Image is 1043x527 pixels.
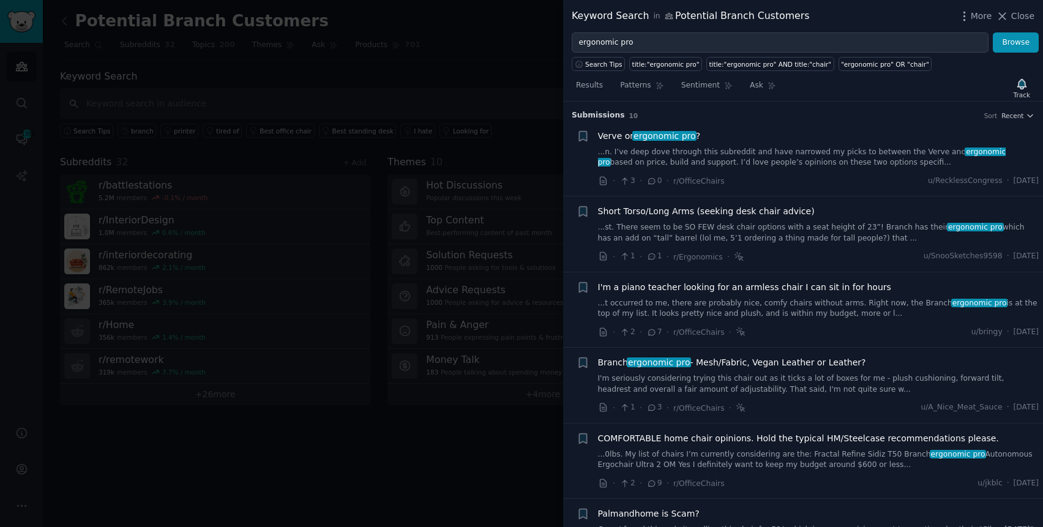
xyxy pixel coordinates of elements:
[646,176,662,187] span: 0
[673,404,725,413] span: r/OfficeChairs
[613,477,615,490] span: ·
[572,9,809,24] div: Keyword Search Potential Branch Customers
[598,432,999,445] a: COMFORTABLE home chair opinions. Hold the typical HM/Steelcase recommendations please.
[619,478,635,489] span: 2
[653,11,660,22] span: in
[667,402,669,414] span: ·
[673,253,723,261] span: r/Ergonomics
[681,80,720,91] span: Sentiment
[729,326,731,338] span: ·
[677,76,737,101] a: Sentiment
[598,130,701,143] a: Verve orergonomic pro?
[598,130,701,143] span: Verve or ?
[572,57,625,71] button: Search Tips
[572,110,625,121] span: Submission s
[640,250,642,263] span: ·
[640,326,642,338] span: ·
[620,80,651,91] span: Patterns
[673,328,725,337] span: r/OfficeChairs
[930,450,986,458] span: ergonomic pro
[598,281,891,294] a: I'm a piano teacher looking for an armless chair I can sit in for hours
[646,402,662,413] span: 3
[1007,327,1009,338] span: ·
[613,174,615,187] span: ·
[928,176,1003,187] span: u/RecklessCongress
[667,477,669,490] span: ·
[598,449,1039,471] a: ...0lbs. My list of chairs I’m currently considering are the: Fractal Refine Sidiz T50 Branchergo...
[646,478,662,489] span: 9
[841,60,929,69] div: "ergonomic pro" OR "chair"
[619,251,635,262] span: 1
[971,327,1003,338] span: u/bringy
[572,76,607,101] a: Results
[619,402,635,413] span: 1
[1001,111,1023,120] span: Recent
[598,205,815,218] a: Short Torso/Long Arms (seeking desk chair advice)
[613,326,615,338] span: ·
[971,10,992,23] span: More
[921,402,1002,413] span: u/A_Nice_Meat_Sauce
[1014,402,1039,413] span: [DATE]
[572,32,989,53] input: Try a keyword related to your business
[640,402,642,414] span: ·
[627,357,691,367] span: ergonomic pro
[632,60,700,69] div: title:"ergonomic pro"
[1007,251,1009,262] span: ·
[640,174,642,187] span: ·
[947,223,1003,231] span: ergonomic pro
[746,76,780,101] a: Ask
[616,76,668,101] a: Patterns
[750,80,763,91] span: Ask
[598,356,866,369] a: Branchergonomic pro- Mesh/Fabric, Vegan Leather or Leather?
[924,251,1003,262] span: u/SnooSketches9598
[1014,478,1039,489] span: [DATE]
[632,131,697,141] span: ergonomic pro
[958,10,992,23] button: More
[629,57,702,71] a: title:"ergonomic pro"
[640,477,642,490] span: ·
[646,327,662,338] span: 7
[1007,176,1009,187] span: ·
[629,112,638,119] span: 10
[1014,251,1039,262] span: [DATE]
[598,222,1039,244] a: ...st. There seem to be SO FEW desk chair options with a seat height of 23”! Branch has theirergo...
[619,327,635,338] span: 2
[839,57,932,71] a: "ergonomic pro" OR "chair"
[1014,91,1030,99] div: Track
[1007,402,1009,413] span: ·
[993,32,1039,53] button: Browse
[1009,75,1034,101] button: Track
[1011,10,1034,23] span: Close
[598,147,1039,168] a: ...n. I’ve deep dove through this subreddit and have narrowed my picks to between the Verve ander...
[613,402,615,414] span: ·
[709,60,831,69] div: title:"ergonomic pro" AND title:"chair"
[1001,111,1034,120] button: Recent
[984,111,998,120] div: Sort
[576,80,603,91] span: Results
[667,174,669,187] span: ·
[598,356,866,369] span: Branch - Mesh/Fabric, Vegan Leather or Leather?
[996,10,1034,23] button: Close
[673,177,725,185] span: r/OfficeChairs
[1007,478,1009,489] span: ·
[667,326,669,338] span: ·
[978,478,1002,489] span: u/jkblc
[598,298,1039,320] a: ...t occurred to me, there are probably nice, comfy chairs without arms. Right now, the Brancherg...
[951,299,1007,307] span: ergonomic pro
[646,251,662,262] span: 1
[729,402,731,414] span: ·
[613,250,615,263] span: ·
[706,57,834,71] a: title:"ergonomic pro" AND title:"chair"
[1014,327,1039,338] span: [DATE]
[667,250,669,263] span: ·
[727,250,730,263] span: ·
[598,507,700,520] a: Palmandhome is Scam?
[619,176,635,187] span: 3
[673,479,725,488] span: r/OfficeChairs
[585,60,622,69] span: Search Tips
[598,373,1039,395] a: I'm seriously considering trying this chair out as it ticks a lot of boxes for me - plush cushion...
[1014,176,1039,187] span: [DATE]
